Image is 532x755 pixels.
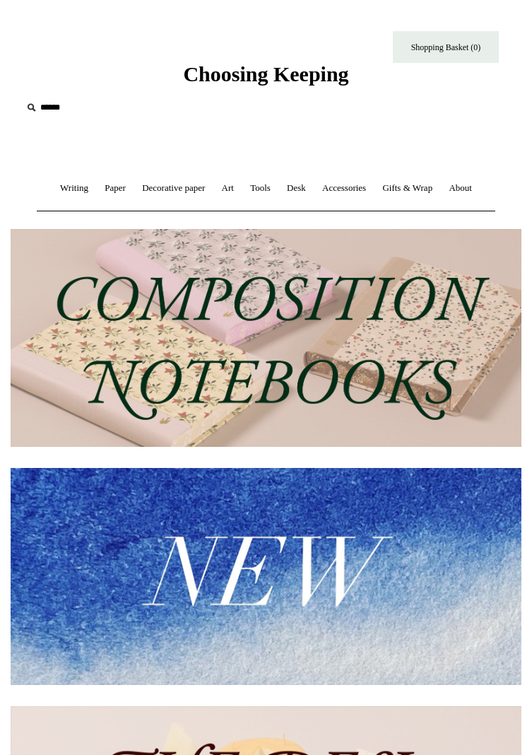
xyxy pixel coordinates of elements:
a: Shopping Basket (0) [393,31,499,63]
a: Writing [53,170,95,207]
span: Choosing Keeping [183,62,348,86]
a: Art [215,170,241,207]
a: Desk [280,170,313,207]
a: Decorative paper [135,170,212,207]
a: Paper [97,170,133,207]
a: Tools [243,170,278,207]
a: Gifts & Wrap [375,170,439,207]
a: About [442,170,479,207]
a: Choosing Keeping [183,74,348,83]
a: Accessories [315,170,373,207]
img: New.jpg__PID:f73bdf93-380a-4a35-bcfe-7823039498e1 [11,468,521,686]
img: 202302 Composition ledgers.jpg__PID:69722ee6-fa44-49dd-a067-31375e5d54ec [11,229,521,447]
